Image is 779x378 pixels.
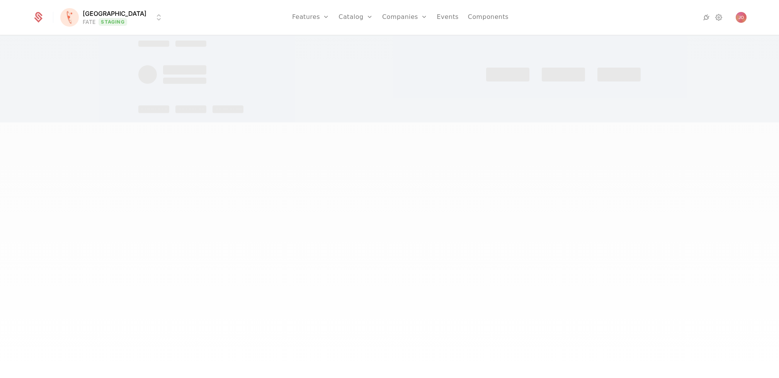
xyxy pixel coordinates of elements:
button: Open user button [736,12,747,23]
button: Select environment [63,9,163,26]
a: Integrations [702,13,711,22]
span: Staging [99,18,127,26]
span: [GEOGRAPHIC_DATA] [83,9,146,18]
div: FATE [83,18,95,26]
img: Florence [60,8,79,27]
a: Settings [714,13,723,22]
img: Jelena Obradovic [736,12,747,23]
